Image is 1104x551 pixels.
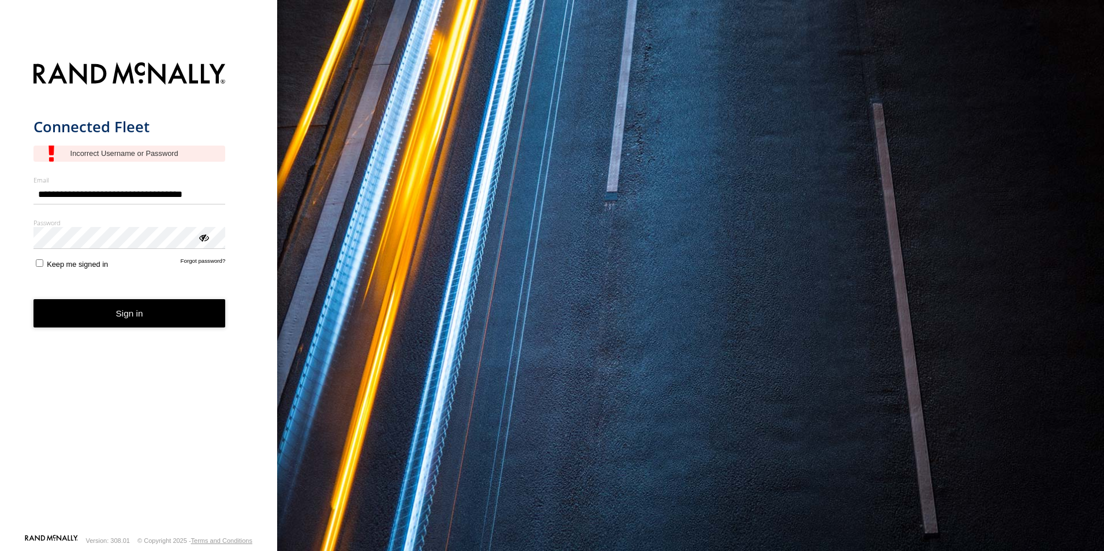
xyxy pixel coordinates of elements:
[33,60,226,90] img: Rand McNally
[47,260,108,269] span: Keep me signed in
[33,218,226,227] label: Password
[86,537,130,544] div: Version: 308.01
[33,176,226,184] label: Email
[181,258,226,269] a: Forgot password?
[33,117,226,136] h1: Connected Fleet
[33,299,226,327] button: Sign in
[137,537,252,544] div: © Copyright 2025 -
[25,535,78,546] a: Visit our Website
[191,537,252,544] a: Terms and Conditions
[197,231,209,243] div: ViewPassword
[36,259,43,267] input: Keep me signed in
[33,55,244,534] form: main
